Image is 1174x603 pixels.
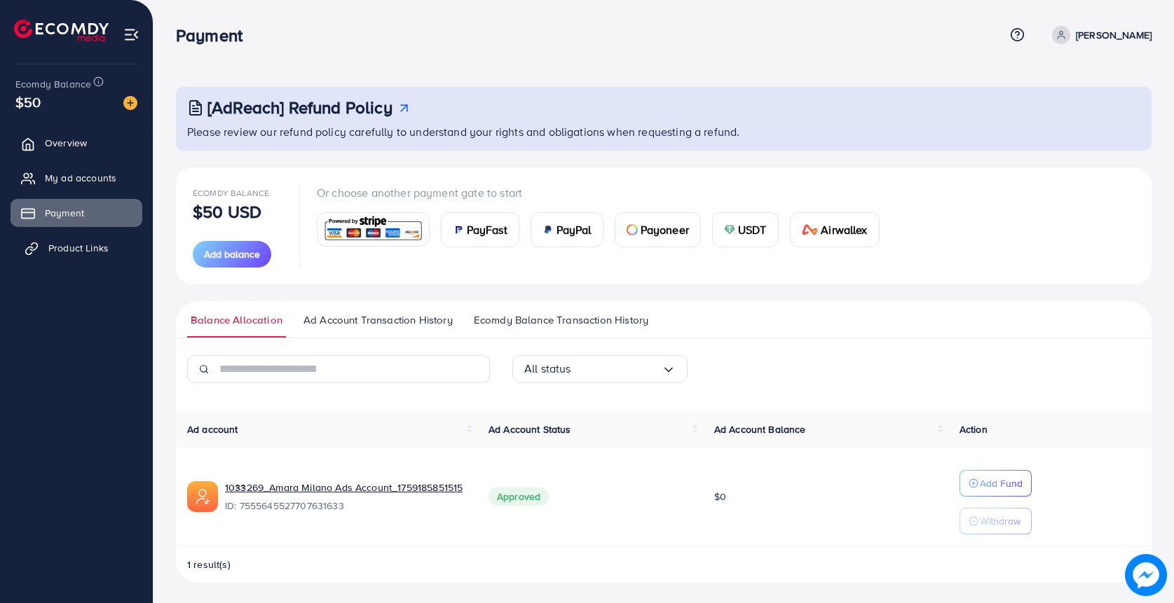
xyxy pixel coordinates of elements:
span: Ecomdy Balance Transaction History [474,312,648,328]
span: PayPal [557,221,592,238]
img: menu [123,27,139,43]
span: $50 [15,92,41,112]
span: Ad Account Status [489,422,571,436]
button: Withdraw [960,508,1032,534]
img: image [1125,554,1167,596]
span: Payoneer [641,221,689,238]
span: $0 [714,490,726,504]
span: USDT [738,221,767,238]
span: Add balance [204,247,260,261]
a: My ad accounts [11,164,142,192]
a: Payment [11,199,142,227]
span: PayFast [467,221,507,238]
span: Product Links [48,241,109,255]
span: Overview [45,136,87,150]
a: cardAirwallex [790,212,880,247]
a: Overview [11,129,142,157]
p: [PERSON_NAME] [1076,27,1152,43]
div: Search for option [512,355,688,383]
a: cardUSDT [712,212,779,247]
span: Balance Allocation [191,312,282,328]
img: card [322,214,425,244]
p: Withdraw [980,513,1021,529]
span: Action [960,422,988,436]
span: 1 result(s) [187,557,231,571]
span: Airwallex [821,221,867,238]
span: Ecomdy Balance [15,77,91,91]
img: card [627,224,638,235]
a: cardPayoneer [615,212,701,247]
div: <span class='underline'>1033269_Amara Milano Ads Account_1759185851515</span></br>755564552770763... [225,480,466,513]
button: Add balance [193,241,271,268]
img: card [724,224,735,235]
a: cardPayFast [441,212,519,247]
p: Add Fund [980,475,1023,492]
span: Ad Account Balance [714,422,806,436]
img: card [802,224,819,235]
span: Payment [45,206,84,220]
button: Add Fund [960,470,1032,497]
a: card [317,212,430,247]
a: cardPayPal [531,212,603,247]
img: card [453,224,464,235]
img: logo [14,20,109,41]
p: Or choose another payment gate to start [317,184,891,201]
span: All status [524,358,571,380]
a: [PERSON_NAME] [1046,26,1152,44]
span: My ad accounts [45,171,116,185]
img: image [123,96,137,110]
span: Approved [489,487,549,506]
span: Ad Account Transaction History [303,312,453,328]
span: Ad account [187,422,238,436]
p: Please review our refund policy carefully to understand your rights and obligations when requesti... [187,123,1143,140]
input: Search for option [571,358,662,380]
p: $50 USD [193,203,261,220]
a: Product Links [11,234,142,262]
img: card [542,224,554,235]
h3: [AdReach] Refund Policy [207,97,393,118]
img: ic-ads-acc.e4c84228.svg [187,481,218,512]
span: ID: 7555645527707631633 [225,499,466,513]
a: 1033269_Amara Milano Ads Account_1759185851515 [225,480,463,494]
span: Ecomdy Balance [193,187,269,199]
h3: Payment [176,25,254,46]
